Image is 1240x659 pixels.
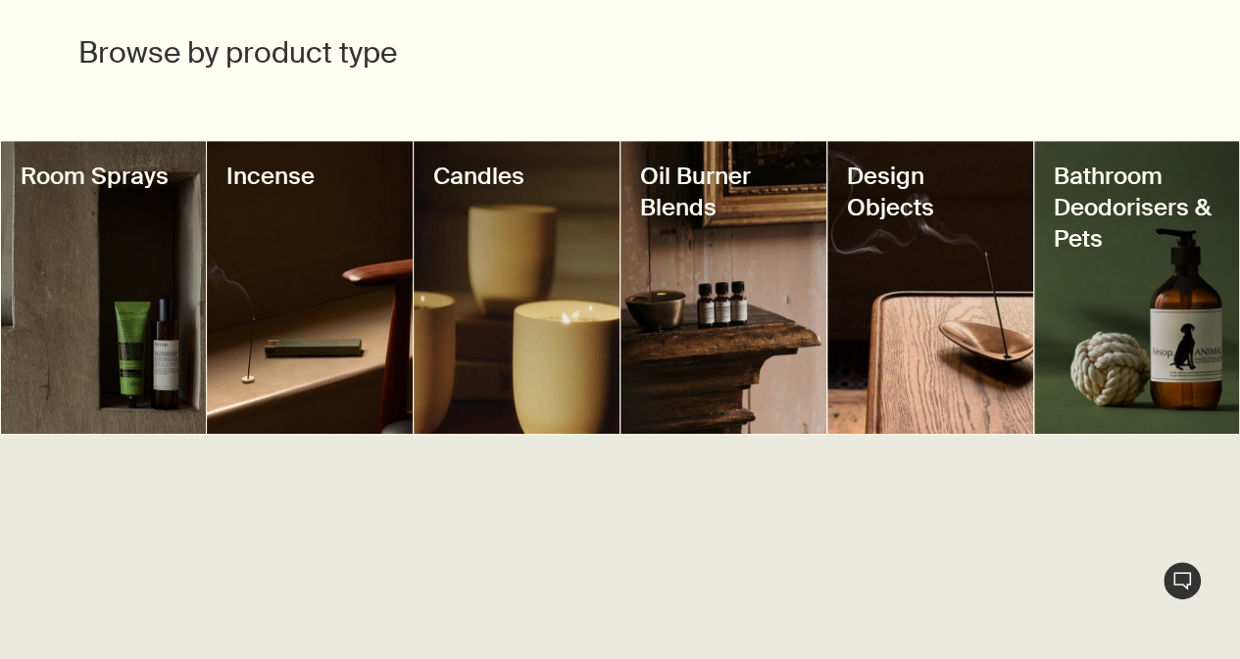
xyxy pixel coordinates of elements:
a: Aesop aromatique incense burning on a brown ledge next to a chairIncense [207,141,413,434]
button: Live Assistance [1163,561,1202,600]
a: Aesop brass oil burner and Aesop room spray placed on a wooden shelf next to a drawerOil Burner B... [620,141,826,434]
h3: Room Sprays [21,161,187,192]
a: Aesop rooms spray in amber glass spray bottle placed next to Aesop geranium hand balm in tube on ... [1,141,207,434]
a: Aesop Animal bottle and a dog toy placed in front of a green background.Bathroom Deodorisers & Pets [1034,141,1240,434]
h3: Bathroom Deodorisers & Pets [1054,161,1220,255]
h3: Incense [226,161,393,192]
h3: Candles [433,161,600,192]
h3: Recent addition [78,562,303,586]
a: Aesop candle placed next to Aesop hand wash in an amber pump bottle on brown tiled shelf.Candles [414,141,620,434]
h3: Design Objects [847,161,1014,223]
h2: Browse by product type [78,33,439,72]
a: Aesop bronze incense holder with burning incense on top of a wooden tableDesign Objects [827,141,1033,434]
h3: Oil Burner Blends [640,161,807,223]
